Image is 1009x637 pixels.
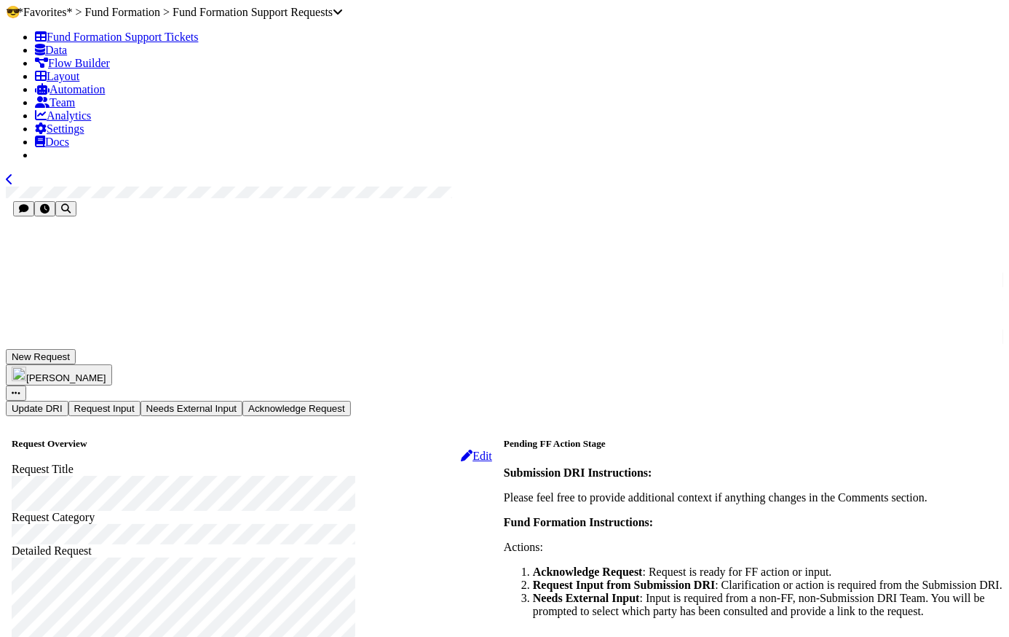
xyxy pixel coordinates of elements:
a: Layout [35,70,79,82]
button: New Request [6,349,76,364]
a: Fund Formation Support Tickets [35,31,198,43]
div: Request Category [12,511,492,524]
strong: Acknowledge Request [533,566,643,578]
a: Docs [35,136,69,148]
span: New Request [12,351,70,362]
a: Data [35,44,67,56]
strong: Request Input from Submission DRI [533,579,715,591]
a: Automation [35,83,105,95]
strong: Submission DRI Instructions: [504,466,652,479]
h5: Pending FF Action Stage [504,438,1008,450]
a: Team [35,96,75,109]
div: Request Title [12,463,492,476]
button: Request Input [68,401,141,416]
span: [PERSON_NAME] [26,372,106,383]
li: : Request is ready for FF action or input. [533,566,1008,579]
li: : Clarification or action is required from the Submission DRI. [533,579,1008,592]
p: Please feel free to provide additional context if anything changes in the Comments section. [504,491,1008,504]
li: : Input is required from a non-FF, non-Submission DRI Team. You will be prompted to select which ... [533,592,1008,618]
img: avatar_b467e446-68e1-4310-82a7-76c532dc3f4b.png [12,367,26,381]
a: Analytics [35,109,91,122]
p: Actions: [504,541,1008,554]
span: 😎 [6,6,20,18]
strong: Needs External Input [533,592,640,604]
a: Flow Builder [35,57,110,69]
div: Detailed Request [12,544,492,558]
a: Edit [461,450,492,462]
strong: Fund Formation Instructions: [504,516,653,528]
h5: Request Overview [12,438,492,450]
button: Acknowledge Request [242,401,351,416]
a: Settings [35,122,84,135]
span: *Favorites* > Fund Formation > Fund Formation Support Requests [17,6,343,18]
button: Update DRI [6,401,68,416]
button: [PERSON_NAME] [6,364,112,386]
button: Needs External Input [141,401,242,416]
